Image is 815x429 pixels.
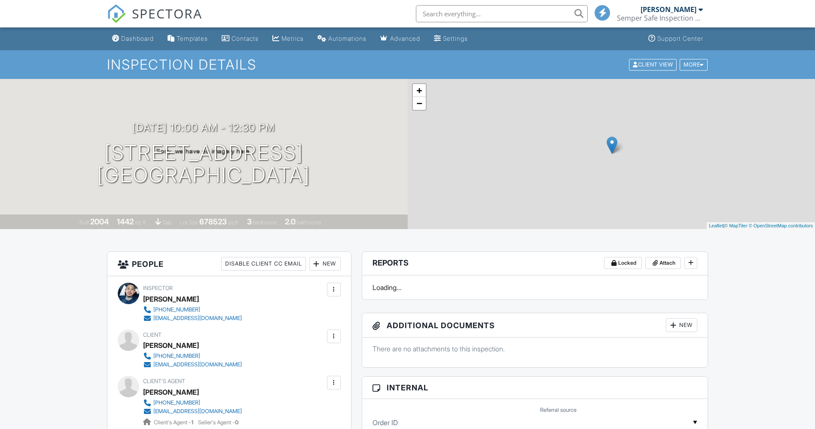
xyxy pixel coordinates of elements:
[218,31,262,47] a: Contacts
[253,219,277,226] span: bedrooms
[143,332,162,338] span: Client
[143,293,199,305] div: [PERSON_NAME]
[657,35,703,42] div: Support Center
[235,419,238,426] strong: 0
[117,217,134,226] div: 1442
[199,217,227,226] div: 678523
[153,399,200,406] div: [PHONE_NUMBER]
[645,31,707,47] a: Support Center
[377,31,424,47] a: Advanced
[430,31,471,47] a: Settings
[362,377,708,399] h3: Internal
[641,5,696,14] div: [PERSON_NAME]
[372,344,698,353] p: There are no attachments to this inspection.
[709,223,723,228] a: Leaflet
[153,361,242,368] div: [EMAIL_ADDRESS][DOMAIN_NAME]
[143,339,199,352] div: [PERSON_NAME]
[107,252,351,276] h3: People
[177,35,208,42] div: Templates
[143,352,242,360] a: [PHONE_NUMBER]
[281,35,304,42] div: Metrics
[232,35,259,42] div: Contacts
[135,219,147,226] span: sq. ft.
[97,142,310,187] h1: [STREET_ADDRESS] [GEOGRAPHIC_DATA]
[90,217,109,226] div: 2004
[617,14,703,22] div: Semper Safe Inspection C.A.
[143,378,185,384] span: Client's Agent
[153,306,200,313] div: [PHONE_NUMBER]
[628,61,679,67] a: Client View
[198,419,238,426] span: Seller's Agent -
[153,315,242,322] div: [EMAIL_ADDRESS][DOMAIN_NAME]
[121,35,154,42] div: Dashboard
[107,12,202,30] a: SPECTORA
[143,285,173,291] span: Inspector
[228,219,239,226] span: sq.ft.
[314,31,370,47] a: Automations (Basic)
[540,406,577,414] label: Referral source
[707,222,815,230] div: |
[309,257,341,271] div: New
[362,313,708,338] h3: Additional Documents
[107,4,126,23] img: The Best Home Inspection Software - Spectora
[132,122,275,133] h3: [DATE] 10:00 am - 12:30 pm
[724,223,748,228] a: © MapTiler
[285,217,296,226] div: 2.0
[143,305,242,314] a: [PHONE_NUMBER]
[180,219,198,226] span: Lot Size
[221,257,306,271] div: Disable Client CC Email
[269,31,307,47] a: Metrics
[162,219,172,226] span: slab
[413,84,426,97] a: Zoom in
[413,97,426,110] a: Zoom out
[297,219,321,226] span: bathrooms
[143,399,242,407] a: [PHONE_NUMBER]
[143,360,242,369] a: [EMAIL_ADDRESS][DOMAIN_NAME]
[132,4,202,22] span: SPECTORA
[372,418,398,427] label: Order ID
[143,314,242,323] a: [EMAIL_ADDRESS][DOMAIN_NAME]
[191,419,193,426] strong: 1
[153,408,242,415] div: [EMAIL_ADDRESS][DOMAIN_NAME]
[629,59,677,70] div: Client View
[328,35,366,42] div: Automations
[79,219,89,226] span: Built
[143,407,242,416] a: [EMAIL_ADDRESS][DOMAIN_NAME]
[416,5,588,22] input: Search everything...
[666,318,697,332] div: New
[680,59,708,70] div: More
[390,35,420,42] div: Advanced
[749,223,813,228] a: © OpenStreetMap contributors
[107,57,708,72] h1: Inspection Details
[153,353,200,360] div: [PHONE_NUMBER]
[247,217,252,226] div: 3
[143,386,199,399] a: [PERSON_NAME]
[154,419,195,426] span: Client's Agent -
[109,31,157,47] a: Dashboard
[443,35,468,42] div: Settings
[164,31,211,47] a: Templates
